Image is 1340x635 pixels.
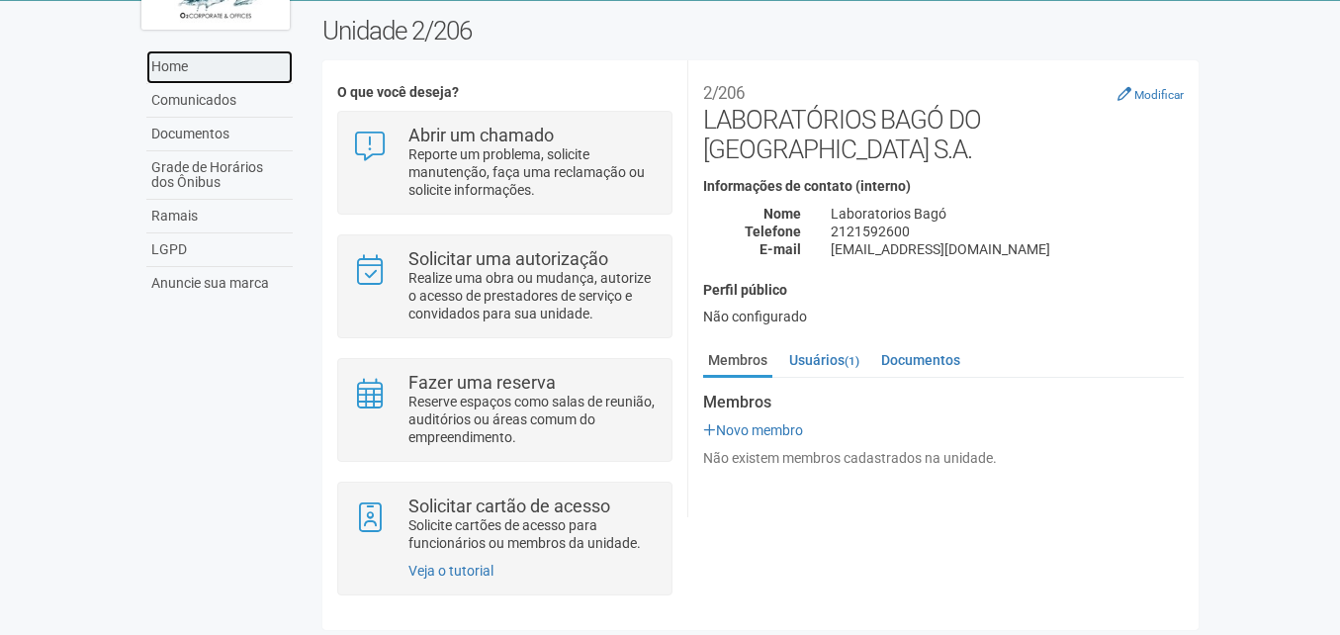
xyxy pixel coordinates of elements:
[146,50,293,84] a: Home
[784,345,864,375] a: Usuários(1)
[146,118,293,151] a: Documentos
[322,16,1200,45] h2: Unidade 2/206
[703,422,803,438] a: Novo membro
[703,308,1184,325] div: Não configurado
[353,127,657,199] a: Abrir um chamado Reporte um problema, solicite manutenção, faça uma reclamação ou solicite inform...
[816,223,1199,240] div: 2121592600
[745,224,801,239] strong: Telefone
[763,206,801,222] strong: Nome
[408,269,657,322] p: Realize uma obra ou mudança, autorize o acesso de prestadores de serviço e convidados para sua un...
[876,345,965,375] a: Documentos
[146,233,293,267] a: LGPD
[353,374,657,446] a: Fazer uma reserva Reserve espaços como salas de reunião, auditórios ou áreas comum do empreendime...
[816,240,1199,258] div: [EMAIL_ADDRESS][DOMAIN_NAME]
[759,241,801,257] strong: E-mail
[146,84,293,118] a: Comunicados
[408,393,657,446] p: Reserve espaços como salas de reunião, auditórios ou áreas comum do empreendimento.
[703,75,1184,164] h2: LABORATÓRIOS BAGÓ DO [GEOGRAPHIC_DATA] S.A.
[703,283,1184,298] h4: Perfil público
[146,151,293,200] a: Grade de Horários dos Ônibus
[845,354,859,368] small: (1)
[408,516,657,552] p: Solicite cartões de acesso para funcionários ou membros da unidade.
[1134,88,1184,102] small: Modificar
[703,449,1184,467] div: Não existem membros cadastrados na unidade.
[703,179,1184,194] h4: Informações de contato (interno)
[353,250,657,322] a: Solicitar uma autorização Realize uma obra ou mudança, autorize o acesso de prestadores de serviç...
[703,345,772,378] a: Membros
[703,83,745,103] small: 2/206
[703,394,1184,411] strong: Membros
[146,267,293,300] a: Anuncie sua marca
[408,563,493,579] a: Veja o tutorial
[353,498,657,552] a: Solicitar cartão de acesso Solicite cartões de acesso para funcionários ou membros da unidade.
[337,85,672,100] h4: O que você deseja?
[146,200,293,233] a: Ramais
[408,145,657,199] p: Reporte um problema, solicite manutenção, faça uma reclamação ou solicite informações.
[408,125,554,145] strong: Abrir um chamado
[408,248,608,269] strong: Solicitar uma autorização
[408,496,610,516] strong: Solicitar cartão de acesso
[1117,86,1184,102] a: Modificar
[408,372,556,393] strong: Fazer uma reserva
[816,205,1199,223] div: Laboratorios Bagó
